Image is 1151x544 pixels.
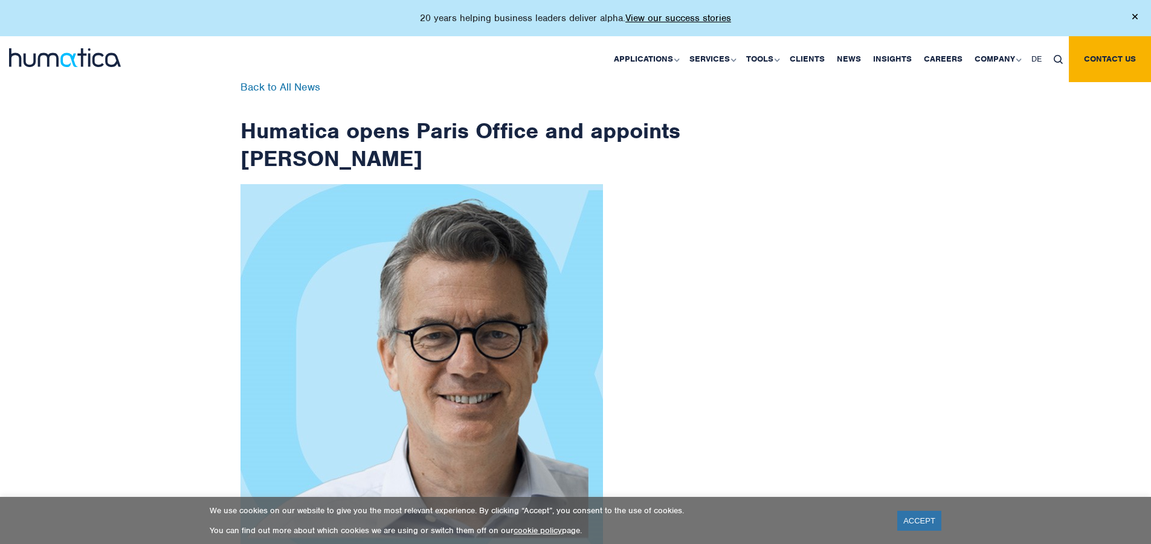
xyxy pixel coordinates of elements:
a: Careers [918,36,969,82]
a: ACCEPT [897,511,941,531]
a: Applications [608,36,683,82]
a: Insights [867,36,918,82]
span: DE [1031,54,1042,64]
a: View our success stories [625,12,731,24]
a: News [831,36,867,82]
a: Tools [740,36,784,82]
a: cookie policy [514,525,562,536]
img: search_icon [1054,55,1063,64]
p: We use cookies on our website to give you the most relevant experience. By clicking “Accept”, you... [210,505,882,516]
a: Company [969,36,1025,82]
a: DE [1025,36,1048,82]
h1: Humatica opens Paris Office and appoints [PERSON_NAME] [240,82,682,172]
a: Clients [784,36,831,82]
img: logo [9,48,121,67]
p: 20 years helping business leaders deliver alpha. [420,12,731,24]
a: Services [683,36,740,82]
a: Contact us [1069,36,1151,82]
a: Back to All News [240,80,320,94]
p: You can find out more about which cookies we are using or switch them off on our page. [210,525,882,536]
